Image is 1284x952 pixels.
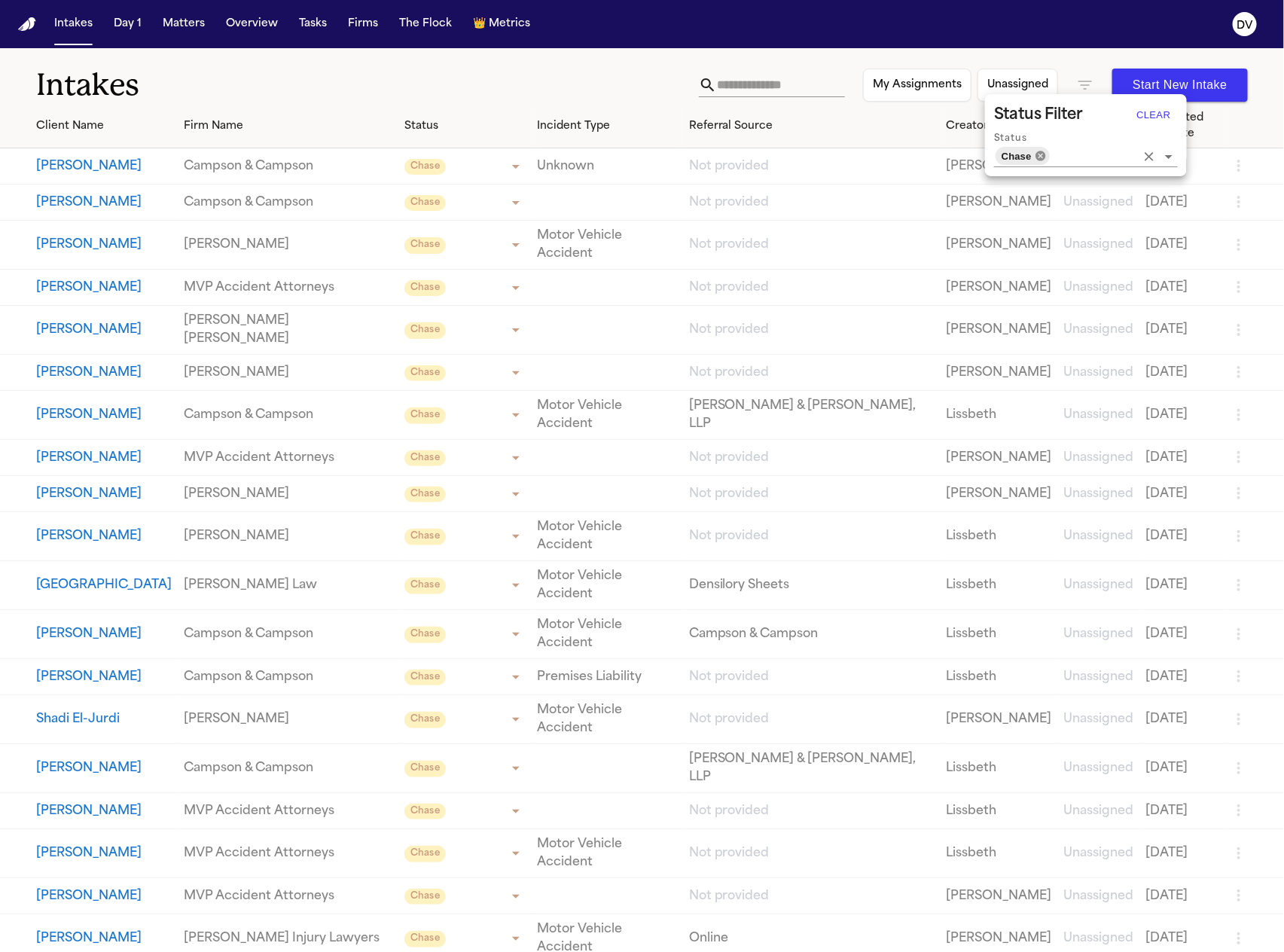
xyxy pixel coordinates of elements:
[994,103,1083,127] h2: Status Filter
[996,148,1038,165] span: Chase
[1130,103,1178,127] button: Clear
[996,147,1050,165] div: Chase
[1139,146,1160,167] button: Clear
[994,133,1027,145] label: Status
[1158,146,1179,167] button: Open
